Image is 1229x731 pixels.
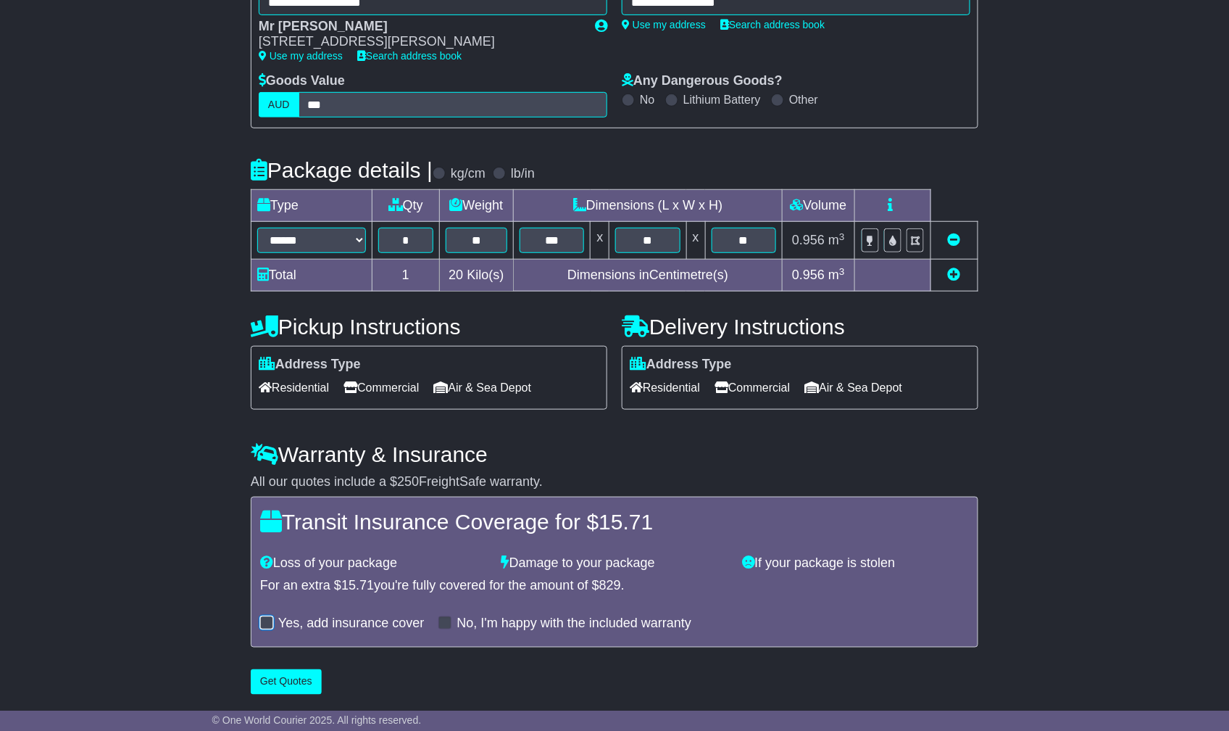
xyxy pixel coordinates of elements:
[372,260,440,292] td: 1
[439,260,514,292] td: Kilo(s)
[828,268,845,282] span: m
[259,73,345,89] label: Goods Value
[259,34,580,50] div: [STREET_ADDRESS][PERSON_NAME]
[259,50,343,62] a: Use my address
[259,376,329,399] span: Residential
[686,222,705,260] td: x
[792,268,825,282] span: 0.956
[457,616,691,632] label: No, I'm happy with the included warranty
[622,19,706,30] a: Use my address
[948,268,961,282] a: Add new item
[839,266,845,277] sup: 3
[839,231,845,242] sup: 3
[622,73,783,89] label: Any Dangerous Goods?
[514,260,783,292] td: Dimensions in Centimetre(s)
[683,93,761,107] label: Lithium Battery
[260,510,969,534] h4: Transit Insurance Coverage for $
[805,376,903,399] span: Air & Sea Depot
[640,93,654,107] label: No
[212,714,422,726] span: © One World Courier 2025. All rights reserved.
[251,669,322,695] button: Get Quotes
[511,166,535,182] label: lb/in
[260,578,969,594] div: For an extra $ you're fully covered for the amount of $ .
[251,190,372,222] td: Type
[451,166,486,182] label: kg/cm
[599,578,621,592] span: 829
[828,233,845,247] span: m
[259,19,580,35] div: Mr [PERSON_NAME]
[439,190,514,222] td: Weight
[341,578,374,592] span: 15.71
[789,93,818,107] label: Other
[735,556,976,571] div: If your package is stolen
[253,556,494,571] div: Loss of your package
[434,376,532,399] span: Air & Sea Depot
[792,233,825,247] span: 0.956
[494,556,736,571] div: Damage to your package
[343,376,419,399] span: Commercial
[630,357,732,373] label: Address Type
[715,376,790,399] span: Commercial
[630,376,700,399] span: Residential
[599,510,653,534] span: 15.71
[372,190,440,222] td: Qty
[251,442,978,466] h4: Warranty & Insurance
[251,260,372,292] td: Total
[251,474,978,490] div: All our quotes include a $ FreightSafe warranty.
[514,190,783,222] td: Dimensions (L x W x H)
[357,50,462,62] a: Search address book
[591,222,609,260] td: x
[948,233,961,247] a: Remove this item
[720,19,825,30] a: Search address book
[251,158,433,182] h4: Package details |
[278,616,424,632] label: Yes, add insurance cover
[622,315,978,339] h4: Delivery Instructions
[259,357,361,373] label: Address Type
[251,315,607,339] h4: Pickup Instructions
[782,190,854,222] td: Volume
[397,474,419,489] span: 250
[259,92,299,117] label: AUD
[449,268,463,282] span: 20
